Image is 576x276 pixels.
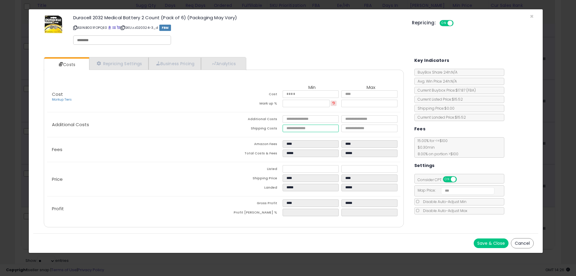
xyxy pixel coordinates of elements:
td: Landed [224,184,283,193]
a: BuyBox page [108,25,111,30]
p: Additional Costs [47,122,224,127]
td: Cost [224,90,283,100]
span: 8.00 % on portion > $100 [415,151,458,156]
button: Save & Close [474,238,508,248]
td: Listed [224,165,283,174]
p: Price [47,177,224,182]
span: Current Landed Price: $15.52 [415,115,466,120]
span: ON [440,21,448,26]
td: Total Costs & Fees [224,150,283,159]
span: OFF [456,177,465,182]
a: Repricing Settings [89,57,148,70]
span: ON [443,177,451,182]
span: ( FBA ) [466,88,476,93]
h5: Settings [414,162,435,169]
th: Max [341,85,400,90]
span: 15.00 % for <= $100 [415,138,458,156]
h5: Repricing: [412,20,436,25]
span: Disable Auto-Adjust Min [420,199,466,204]
td: Gross Profit [224,199,283,209]
h5: Fees [414,125,426,133]
span: Shipping Price: $0.00 [415,106,454,111]
span: FBM [159,25,171,31]
a: Business Pricing [148,57,201,70]
span: Map Price: [415,188,495,193]
h3: Duracell 2032 Medical Battery 2 Count (Pack of 6) (Packaging May Vary) [73,15,403,20]
a: Analytics [201,57,245,70]
span: Avg. Win Price 24h: N/A [415,79,457,84]
h5: Key Indicators [414,57,449,64]
p: Cost [47,92,224,102]
span: $0.30 min [415,145,435,150]
p: ASIN: B001FOPQE0 | SKU: zzD20324-3_d [73,23,403,32]
td: Amazon Fees [224,140,283,150]
button: Cancel [511,238,534,248]
span: $17.87 [455,88,476,93]
span: Current Listed Price: $15.52 [415,97,463,102]
td: Mark up % [224,100,283,109]
td: Shipping Price [224,174,283,184]
span: Disable Auto-Adjust Max [420,208,467,213]
span: OFF [453,21,462,26]
span: BuyBox Share 24h: N/A [415,70,457,75]
span: Current Buybox Price: [415,88,476,93]
a: Your listing only [117,25,120,30]
td: Shipping Costs [224,125,283,134]
td: Profit [PERSON_NAME] % [224,209,283,218]
th: Min [283,85,341,90]
a: Costs [44,59,88,71]
a: All offer listings [112,25,116,30]
p: Profit [47,206,224,211]
td: Additional Costs [224,115,283,125]
img: 51JOFKU4A2L._SL60_.jpg [44,15,62,33]
span: × [530,12,534,21]
a: Markup Tiers [52,97,72,102]
span: Consider CPT: [415,177,465,182]
p: Fees [47,147,224,152]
